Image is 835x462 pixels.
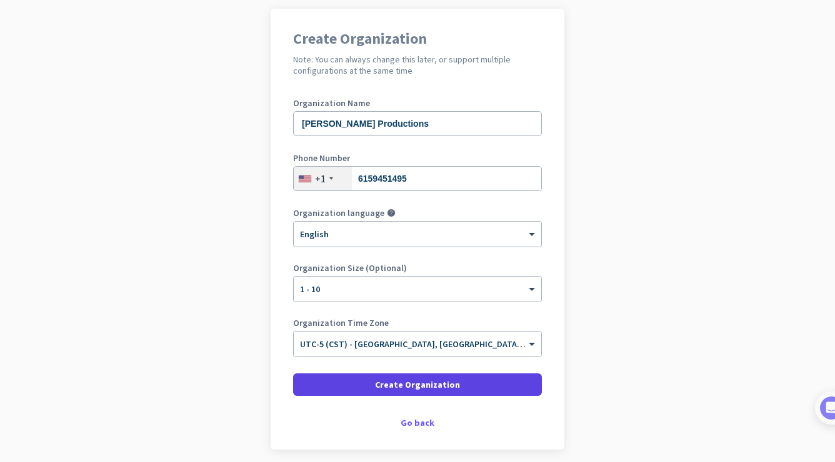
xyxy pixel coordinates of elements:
[293,373,542,396] button: Create Organization
[293,111,542,136] input: What is the name of your organization?
[293,31,542,46] h1: Create Organization
[293,263,542,272] label: Organization Size (Optional)
[293,318,542,327] label: Organization Time Zone
[293,99,542,107] label: Organization Name
[315,172,326,185] div: +1
[293,418,542,427] div: Go back
[293,154,542,162] label: Phone Number
[293,166,542,191] input: 201-555-0123
[375,378,460,391] span: Create Organization
[387,209,396,217] i: help
[293,209,384,217] label: Organization language
[293,54,542,76] h2: Note: You can always change this later, or support multiple configurations at the same time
